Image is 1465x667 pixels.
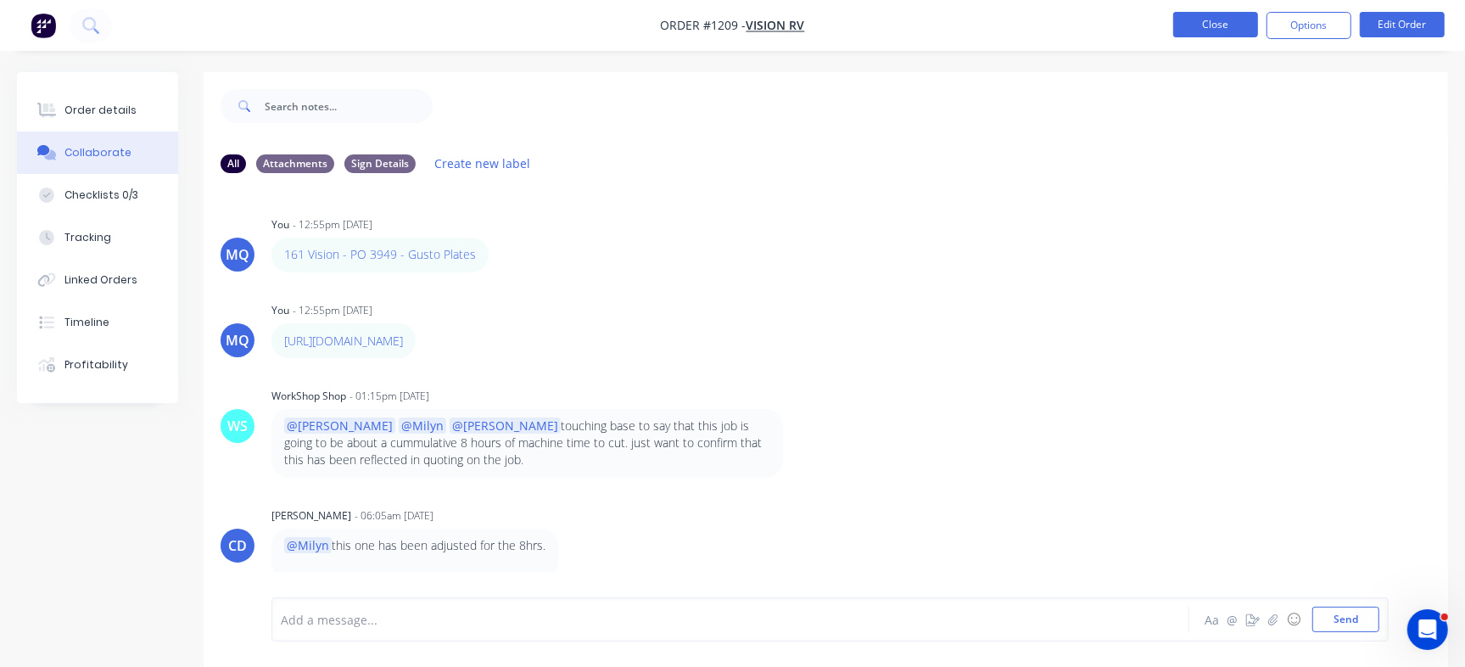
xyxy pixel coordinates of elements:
p: this one has been adjusted for the 8hrs. [284,537,545,554]
img: Factory [31,13,56,38]
a: Vision RV [746,18,805,34]
div: Order details [64,103,137,118]
button: ☺ [1283,609,1304,630]
button: @ [1222,609,1243,630]
button: Close [1173,12,1258,37]
button: Send [1312,607,1379,632]
button: Linked Orders [17,259,178,301]
iframe: Intercom live chat [1407,609,1448,650]
div: - 12:55pm [DATE] [293,303,372,318]
span: @Milyn [399,418,446,434]
div: [PERSON_NAME] [271,508,351,524]
button: Create new label [426,152,540,175]
a: 161 Vision - PO 3949 - Gusto Plates [284,246,476,262]
div: Linked Orders [64,272,137,288]
div: CD [228,535,247,556]
button: Edit Order [1360,12,1445,37]
div: Collaborate [64,145,131,160]
div: - 12:55pm [DATE] [293,217,372,233]
div: Sign Details [344,154,416,173]
a: [URL][DOMAIN_NAME] [284,333,403,349]
p: touching base to say that this job is going to be about a cummulative 8 hours of machine time to ... [284,418,770,469]
span: @Milyn [284,537,332,553]
div: MQ [226,244,249,265]
button: Aa [1202,609,1222,630]
div: - 06:05am [DATE] [355,508,433,524]
div: WorkShop Shop [271,389,346,404]
div: Checklists 0/3 [64,188,138,203]
span: Order #1209 - [661,18,746,34]
div: Attachments [256,154,334,173]
div: All [221,154,246,173]
div: You [271,303,289,318]
div: - 01:15pm [DATE] [349,389,429,404]
button: Order details [17,89,178,132]
div: Tracking [64,230,111,245]
button: Options [1266,12,1351,39]
span: @[PERSON_NAME] [284,418,395,434]
span: @[PERSON_NAME] [450,418,561,434]
div: WS [227,416,248,436]
div: Timeline [64,315,109,330]
button: Timeline [17,301,178,344]
div: MQ [226,330,249,350]
input: Search notes... [265,89,433,123]
button: Profitability [17,344,178,386]
button: Tracking [17,216,178,259]
button: Collaborate [17,132,178,174]
div: Profitability [64,357,128,373]
button: Checklists 0/3 [17,174,178,216]
div: You [271,217,289,233]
